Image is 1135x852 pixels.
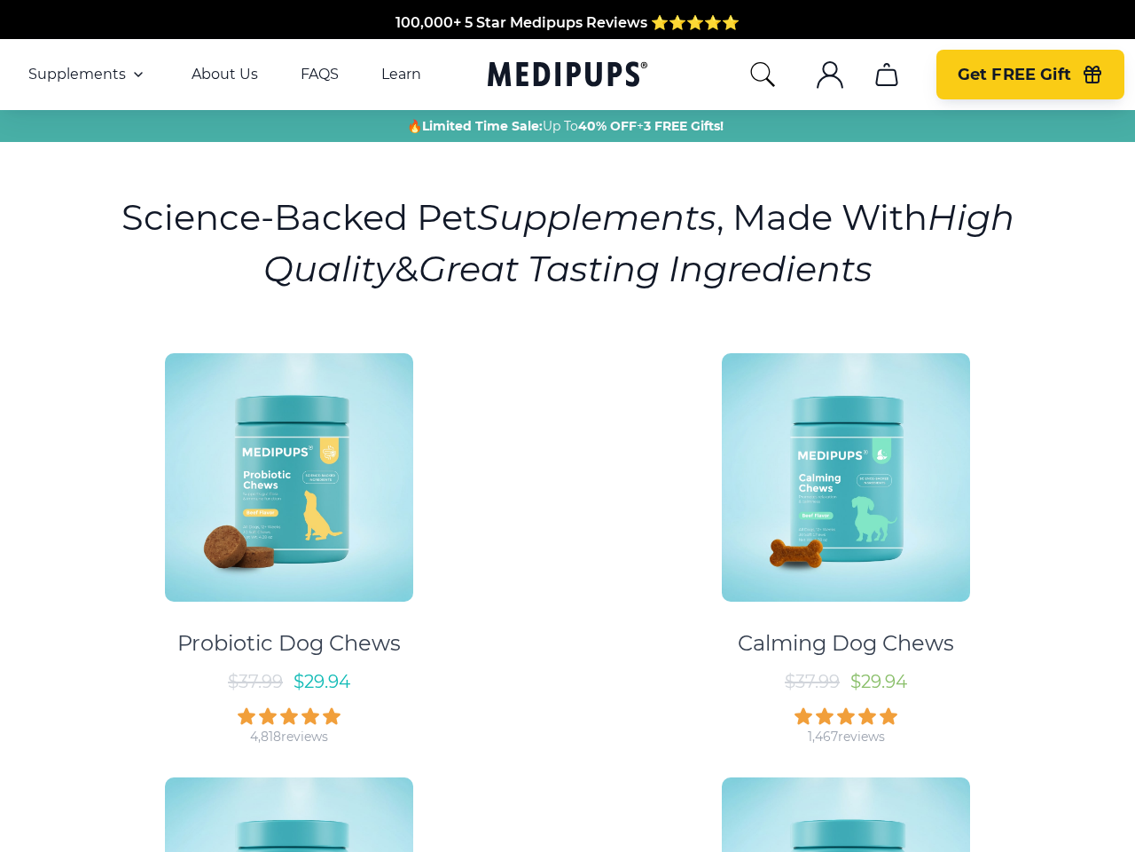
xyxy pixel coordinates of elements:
[250,729,328,745] div: 4,818 reviews
[850,671,907,692] span: $ 29.94
[301,66,339,83] a: FAQS
[488,58,647,94] a: Medipups
[748,60,777,89] button: search
[575,337,1116,745] a: Calming Dog Chews - MedipupsCalming Dog Chews$37.99$29.941,467reviews
[381,66,421,83] a: Learn
[165,353,413,602] img: Probiotic Dog Chews - Medipups
[177,630,401,657] div: Probiotic Dog Chews
[738,630,954,657] div: Calming Dog Chews
[28,66,126,83] span: Supplements
[809,53,851,96] button: account
[958,65,1071,85] span: Get FREE Gift
[28,64,149,85] button: Supplements
[808,729,885,745] div: 1,467 reviews
[228,671,283,692] span: $ 37.99
[407,117,724,135] span: 🔥 Up To +
[477,195,716,239] i: Supplements
[785,671,840,692] span: $ 37.99
[865,53,908,96] button: cart
[192,66,258,83] a: About Us
[273,14,863,31] span: Made In The [GEOGRAPHIC_DATA] from domestic & globally sourced ingredients
[19,337,560,745] a: Probiotic Dog Chews - MedipupsProbiotic Dog Chews$37.99$29.944,818reviews
[722,353,970,602] img: Calming Dog Chews - Medipups
[112,192,1023,295] h1: Science-Backed Pet , Made With &
[936,50,1124,99] button: Get FREE Gift
[419,247,873,290] i: Great Tasting Ingredients
[294,671,350,692] span: $ 29.94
